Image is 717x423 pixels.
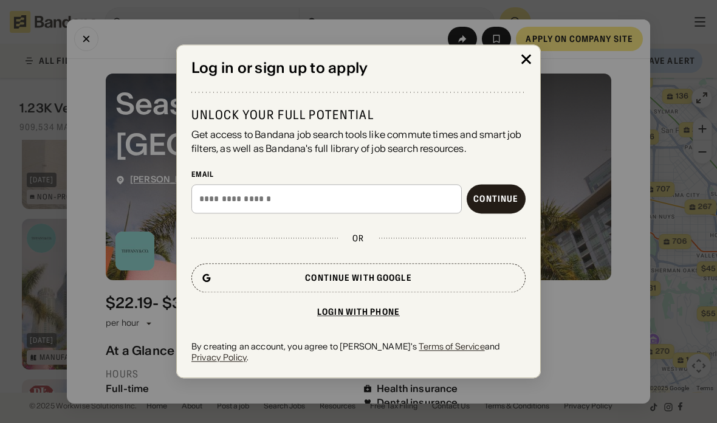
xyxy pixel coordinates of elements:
div: or [352,233,364,244]
a: Privacy Policy [191,352,247,363]
div: Log in or sign up to apply [191,60,526,77]
div: Unlock your full potential [191,108,526,123]
div: Get access to Bandana job search tools like commute times and smart job filters, as well as Banda... [191,128,526,156]
div: Login with phone [317,308,400,316]
div: Email [191,170,526,179]
div: By creating an account, you agree to [PERSON_NAME]'s and . [191,341,526,363]
div: Continue with Google [305,273,411,282]
a: Terms of Service [419,341,484,352]
div: Continue [473,194,518,203]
